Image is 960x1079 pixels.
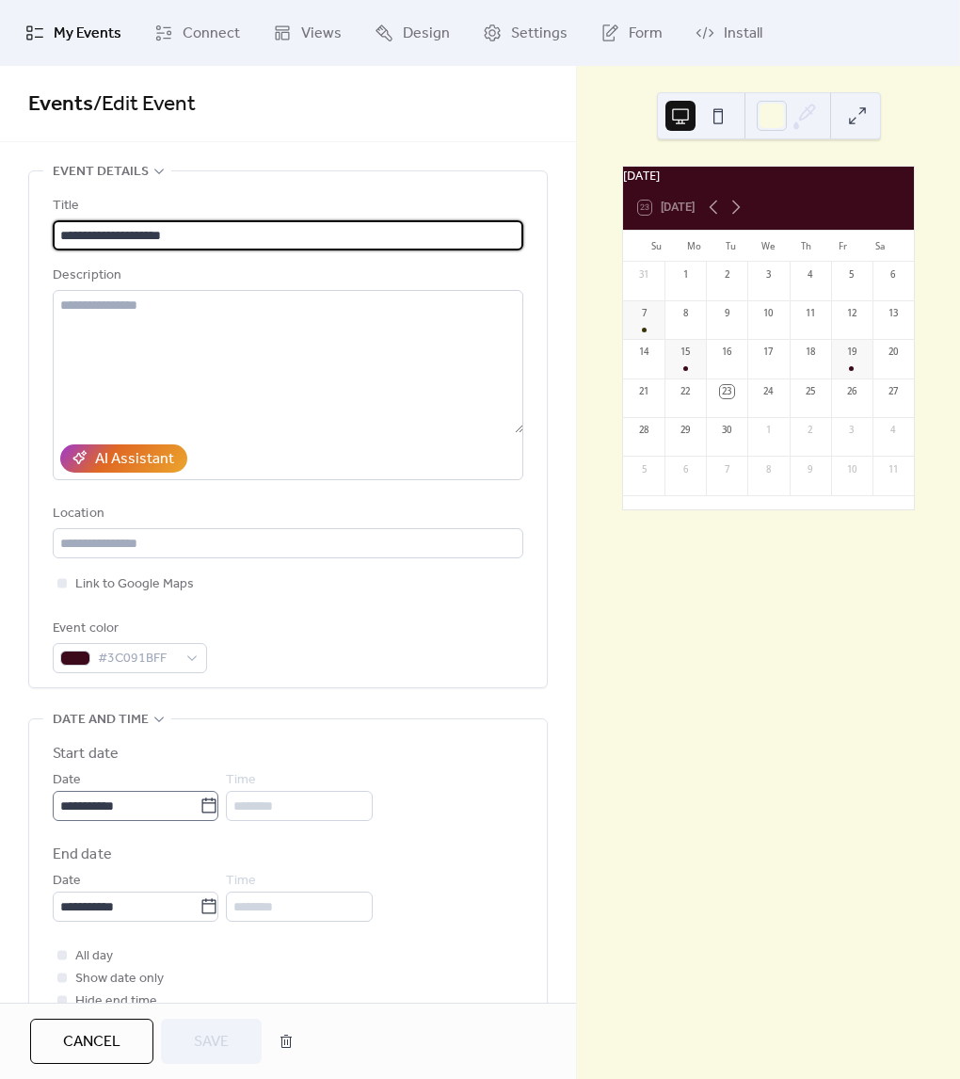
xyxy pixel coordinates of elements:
span: My Events [54,23,121,45]
div: 31 [637,268,650,282]
div: 12 [845,307,858,320]
div: End date [53,844,112,866]
div: Tu [712,231,750,261]
div: 20 [887,346,900,359]
div: 11 [803,307,816,320]
div: Th [787,231,824,261]
div: 25 [803,385,816,398]
div: 5 [637,463,650,476]
div: 10 [761,307,775,320]
div: 1 [761,424,775,437]
a: Connect [140,8,254,58]
span: Connect [183,23,240,45]
div: 7 [720,463,733,476]
div: Description [53,265,520,287]
div: Mo [676,231,713,261]
div: 21 [637,385,650,398]
span: Date [53,769,81,792]
button: Cancel [30,1019,153,1064]
div: 24 [761,385,775,398]
div: 8 [761,463,775,476]
div: 26 [845,385,858,398]
div: 30 [720,424,733,437]
span: Event details [53,161,149,184]
div: [DATE] [623,167,914,185]
a: My Events [11,8,136,58]
div: 29 [679,424,692,437]
div: 23 [720,385,733,398]
div: 6 [679,463,692,476]
div: Event color [53,618,203,640]
div: Su [638,231,676,261]
span: Time [226,870,256,893]
div: 9 [803,463,816,476]
div: 4 [803,268,816,282]
div: 22 [679,385,692,398]
a: Events [28,84,93,125]
div: 10 [845,463,858,476]
span: Link to Google Maps [75,573,194,596]
div: 4 [887,424,900,437]
div: 8 [679,307,692,320]
div: 6 [887,268,900,282]
a: Form [586,8,677,58]
span: Form [629,23,663,45]
span: All day [75,945,113,968]
div: 1 [679,268,692,282]
span: / Edit Event [93,84,196,125]
div: 9 [720,307,733,320]
a: Install [681,8,776,58]
div: 28 [637,424,650,437]
a: Views [259,8,356,58]
div: 5 [845,268,858,282]
span: Views [301,23,342,45]
button: AI Assistant [60,444,187,473]
div: 3 [761,268,775,282]
div: 27 [887,385,900,398]
div: Start date [53,743,119,765]
span: Date and time [53,709,149,732]
div: 19 [845,346,858,359]
div: Fr [824,231,862,261]
div: 18 [803,346,816,359]
span: Settings [511,23,568,45]
a: Settings [469,8,582,58]
div: 13 [887,307,900,320]
a: Design [360,8,464,58]
div: 16 [720,346,733,359]
div: Sa [861,231,899,261]
div: 7 [637,307,650,320]
span: #3C091BFF [98,648,177,670]
span: Design [403,23,450,45]
div: 17 [761,346,775,359]
div: 11 [887,463,900,476]
div: 14 [637,346,650,359]
div: 3 [845,424,858,437]
div: 15 [679,346,692,359]
div: We [750,231,788,261]
div: Location [53,503,520,525]
span: Time [226,769,256,792]
div: Title [53,195,520,217]
span: Hide end time [75,990,157,1013]
div: AI Assistant [95,448,174,471]
span: Show date only [75,968,164,990]
span: Date [53,870,81,893]
div: 2 [803,424,816,437]
span: Cancel [63,1031,120,1054]
span: Install [724,23,762,45]
div: 2 [720,268,733,282]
